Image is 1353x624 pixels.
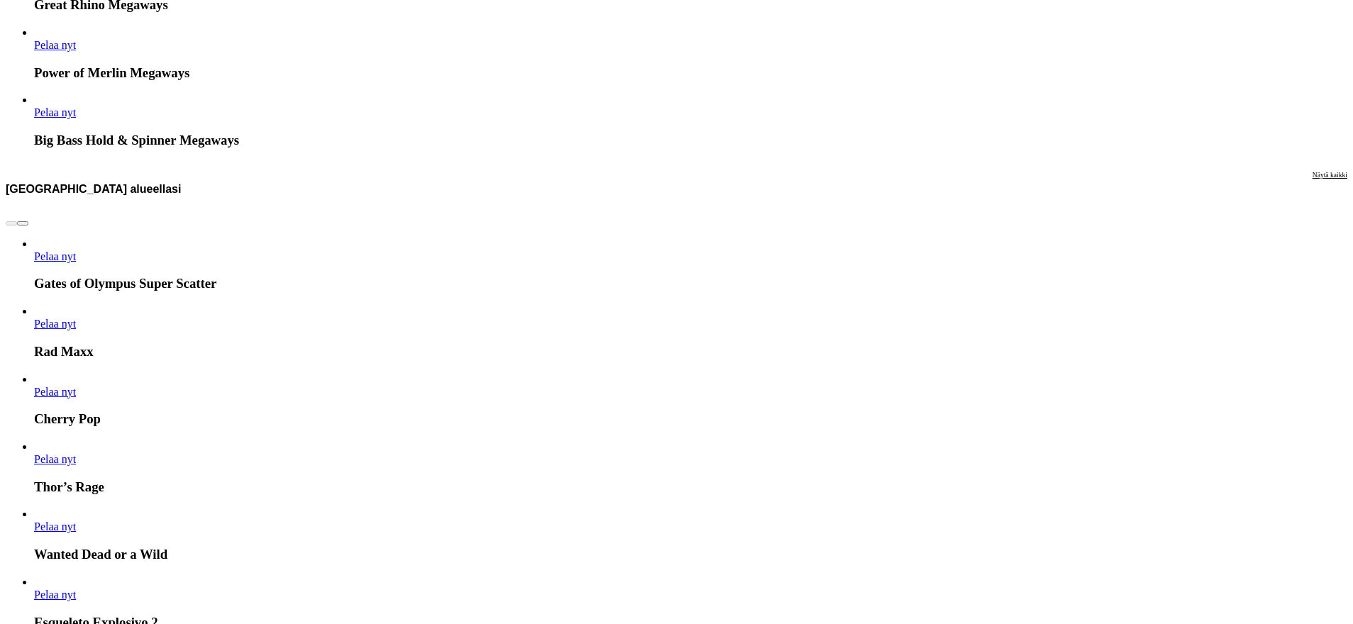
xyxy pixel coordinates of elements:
[34,106,76,118] a: Big Bass Hold & Spinner Megaways
[34,479,1347,495] h3: Thor’s Rage
[34,250,76,262] a: Gates of Olympus Super Scatter
[34,547,1347,562] h3: Wanted Dead or a Wild
[34,94,1347,148] article: Big Bass Hold & Spinner Megaways
[34,520,76,533] a: Wanted Dead or a Wild
[34,26,1347,81] article: Power of Merlin Megaways
[34,589,76,601] span: Pelaa nyt
[34,411,1347,427] h3: Cherry Pop
[34,305,1347,360] article: Rad Maxx
[34,65,1347,81] h3: Power of Merlin Megaways
[1313,171,1347,207] a: Näytä kaikki
[34,276,1347,291] h3: Gates of Olympus Super Scatter
[6,221,17,225] button: prev slide
[34,250,76,262] span: Pelaa nyt
[34,589,76,601] a: Esqueleto Explosivo 2
[34,318,76,330] a: Rad Maxx
[34,344,1347,360] h3: Rad Maxx
[1313,171,1347,179] span: Näytä kaikki
[34,453,76,465] a: Thor’s Rage
[34,520,76,533] span: Pelaa nyt
[34,386,76,398] a: Cherry Pop
[34,440,1347,495] article: Thor’s Rage
[34,318,76,330] span: Pelaa nyt
[34,39,76,51] a: Power of Merlin Megaways
[34,106,76,118] span: Pelaa nyt
[17,221,28,225] button: next slide
[34,39,76,51] span: Pelaa nyt
[34,238,1347,292] article: Gates of Olympus Super Scatter
[34,453,76,465] span: Pelaa nyt
[6,182,181,196] h3: [GEOGRAPHIC_DATA] alueellasi
[34,133,1347,148] h3: Big Bass Hold & Spinner Megaways
[34,373,1347,428] article: Cherry Pop
[34,386,76,398] span: Pelaa nyt
[34,508,1347,562] article: Wanted Dead or a Wild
